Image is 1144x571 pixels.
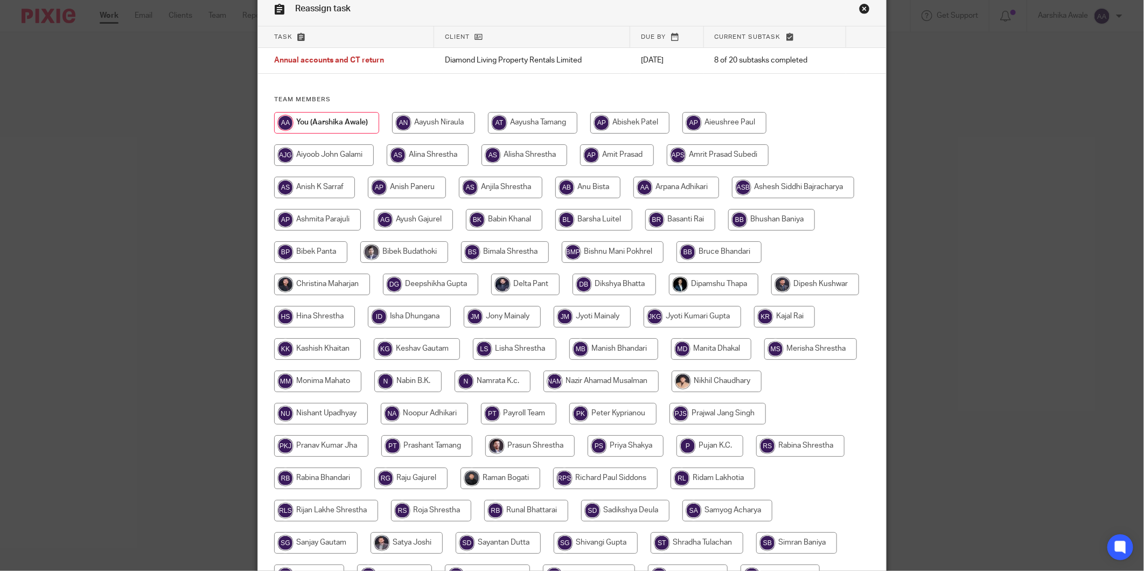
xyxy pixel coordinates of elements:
td: 8 of 20 subtasks completed [704,48,846,74]
p: Diamond Living Property Rentals Limited [445,55,619,66]
span: Task [274,34,292,40]
span: Current subtask [715,34,781,40]
h4: Team members [274,95,870,104]
span: Client [445,34,470,40]
span: Reassign task [295,4,351,13]
a: Close this dialog window [859,3,870,18]
p: [DATE] [641,55,693,66]
span: Annual accounts and CT return [274,57,384,65]
span: Due by [641,34,666,40]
